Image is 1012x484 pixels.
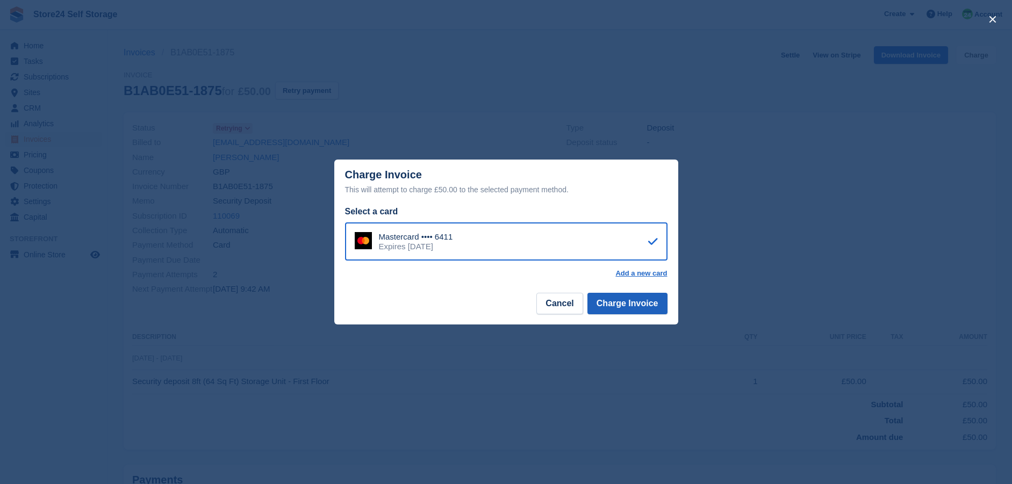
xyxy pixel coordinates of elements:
button: Charge Invoice [587,293,668,314]
button: close [984,11,1001,28]
a: Add a new card [615,269,667,278]
div: This will attempt to charge £50.00 to the selected payment method. [345,183,668,196]
button: Cancel [536,293,583,314]
div: Select a card [345,205,668,218]
img: Mastercard Logo [355,232,372,249]
div: Mastercard •••• 6411 [379,232,453,242]
div: Expires [DATE] [379,242,453,251]
div: Charge Invoice [345,169,668,196]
